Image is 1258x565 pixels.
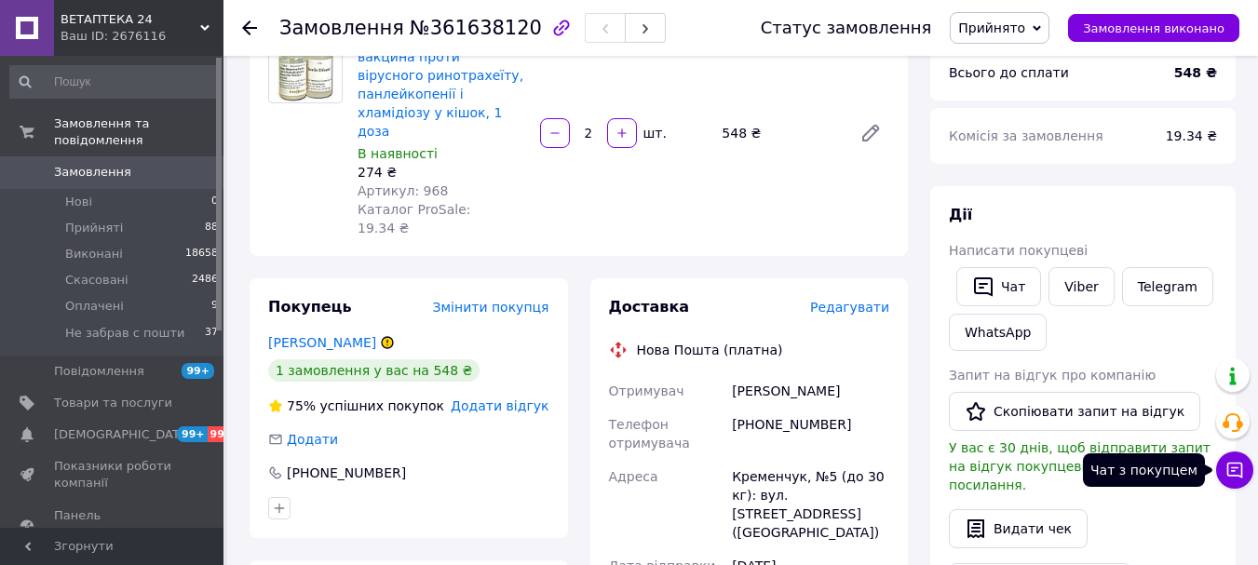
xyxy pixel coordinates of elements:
[268,298,352,316] span: Покупець
[54,458,172,491] span: Показники роботи компанії
[65,246,123,262] span: Виконані
[451,398,548,413] span: Додати відгук
[958,20,1025,35] span: Прийнято
[433,300,549,315] span: Змінити покупця
[65,298,124,315] span: Оплачені
[54,115,223,149] span: Замовлення та повідомлення
[949,509,1088,548] button: Видати чек
[65,272,129,289] span: Скасовані
[1083,21,1224,35] span: Замовлення виконано
[949,392,1200,431] button: Скопіювати запит на відгук
[279,17,404,39] span: Замовлення
[949,65,1069,80] span: Всього до сплати
[285,464,408,482] div: [PHONE_NUMBER]
[54,395,172,411] span: Товари та послуги
[761,19,932,37] div: Статус замовлення
[956,267,1041,306] button: Чат
[949,243,1088,258] span: Написати покупцеві
[632,341,788,359] div: Нова Пошта (платна)
[410,17,542,39] span: №361638120
[182,363,214,379] span: 99+
[358,146,438,161] span: В наявності
[358,31,523,139] a: Фелоцел 4 Felocell 4 вакцина проти вірусного ринотрахеїту, панлейкопенії і хламідіозу у кішок, 1 ...
[949,440,1211,492] span: У вас є 30 днів, щоб відправити запит на відгук покупцеві, скопіювавши посилання.
[949,368,1156,383] span: Запит на відгук про компанію
[192,272,218,289] span: 2486
[852,114,889,152] a: Редагувати
[54,426,192,443] span: [DEMOGRAPHIC_DATA]
[1068,14,1239,42] button: Замовлення виконано
[358,163,525,182] div: 274 ₴
[1048,267,1114,306] a: Viber
[358,183,448,198] span: Артикул: 968
[205,220,218,236] span: 88
[287,398,316,413] span: 75%
[609,417,690,451] span: Телефон отримувача
[949,128,1103,143] span: Комісія за замовлення
[728,374,893,408] div: [PERSON_NAME]
[9,65,220,99] input: Пошук
[949,206,972,223] span: Дії
[61,28,223,45] div: Ваш ID: 2676116
[268,335,376,350] a: [PERSON_NAME]
[268,397,444,415] div: успішних покупок
[728,408,893,460] div: [PHONE_NUMBER]
[205,325,218,342] span: 37
[65,194,92,210] span: Нові
[728,460,893,549] div: Кременчук, №5 (до 30 кг): вул. [STREET_ADDRESS] ([GEOGRAPHIC_DATA])
[1083,453,1205,487] div: Чат з покупцем
[242,19,257,37] div: Повернутися назад
[177,426,208,442] span: 99+
[949,314,1047,351] a: WhatsApp
[274,30,337,102] img: Фелоцел 4 Felocell 4 вакцина проти вірусного ринотрахеїту, панлейкопенії і хламідіозу у кішок, 1 ...
[1166,128,1217,143] span: 19.34 ₴
[1174,65,1217,80] b: 548 ₴
[609,383,684,398] span: Отримувач
[211,194,218,210] span: 0
[54,363,144,380] span: Повідомлення
[208,426,238,442] span: 99+
[61,11,200,28] span: ВЕТАПТЕКА 24
[609,469,658,484] span: Адреса
[268,359,480,382] div: 1 замовлення у вас на 548 ₴
[185,246,218,262] span: 18658
[65,220,123,236] span: Прийняті
[810,300,889,315] span: Редагувати
[54,164,131,181] span: Замовлення
[609,298,690,316] span: Доставка
[639,124,669,142] div: шт.
[287,432,338,447] span: Додати
[54,507,172,541] span: Панель управління
[358,202,470,235] span: Каталог ProSale: 19.34 ₴
[211,298,218,315] span: 9
[1122,267,1213,306] a: Telegram
[1216,451,1253,489] button: Чат з покупцем
[65,325,184,342] span: Не забрав с пошти
[714,120,845,146] div: 548 ₴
